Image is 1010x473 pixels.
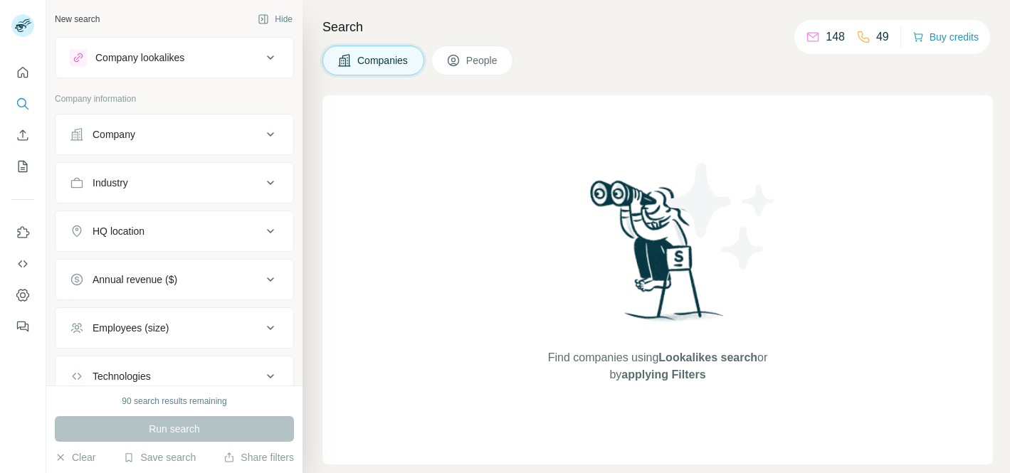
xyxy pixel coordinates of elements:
[93,127,135,142] div: Company
[93,321,169,335] div: Employees (size)
[466,53,499,68] span: People
[584,176,732,335] img: Surfe Illustration - Woman searching with binoculars
[93,272,177,287] div: Annual revenue ($)
[621,368,705,381] span: applying Filters
[11,282,34,308] button: Dashboard
[658,152,786,280] img: Surfe Illustration - Stars
[95,51,184,65] div: Company lookalikes
[658,351,757,363] span: Lookalikes search
[56,117,293,152] button: Company
[11,122,34,148] button: Enrich CSV
[56,311,293,345] button: Employees (size)
[56,166,293,200] button: Industry
[56,214,293,248] button: HQ location
[11,220,34,245] button: Use Surfe on LinkedIn
[826,28,845,46] p: 148
[357,53,409,68] span: Companies
[122,395,226,408] div: 90 search results remaining
[248,9,303,30] button: Hide
[11,91,34,117] button: Search
[11,251,34,277] button: Use Surfe API
[123,450,196,464] button: Save search
[56,41,293,75] button: Company lookalikes
[56,262,293,297] button: Annual revenue ($)
[876,28,889,46] p: 49
[912,27,979,47] button: Buy credits
[55,13,100,26] div: New search
[11,314,34,339] button: Feedback
[322,17,993,37] h4: Search
[11,154,34,179] button: My lists
[56,359,293,393] button: Technologies
[93,176,128,190] div: Industry
[55,92,294,105] p: Company information
[55,450,95,464] button: Clear
[93,224,144,238] div: HQ location
[223,450,294,464] button: Share filters
[11,60,34,85] button: Quick start
[93,369,151,383] div: Technologies
[544,349,772,383] span: Find companies using or by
